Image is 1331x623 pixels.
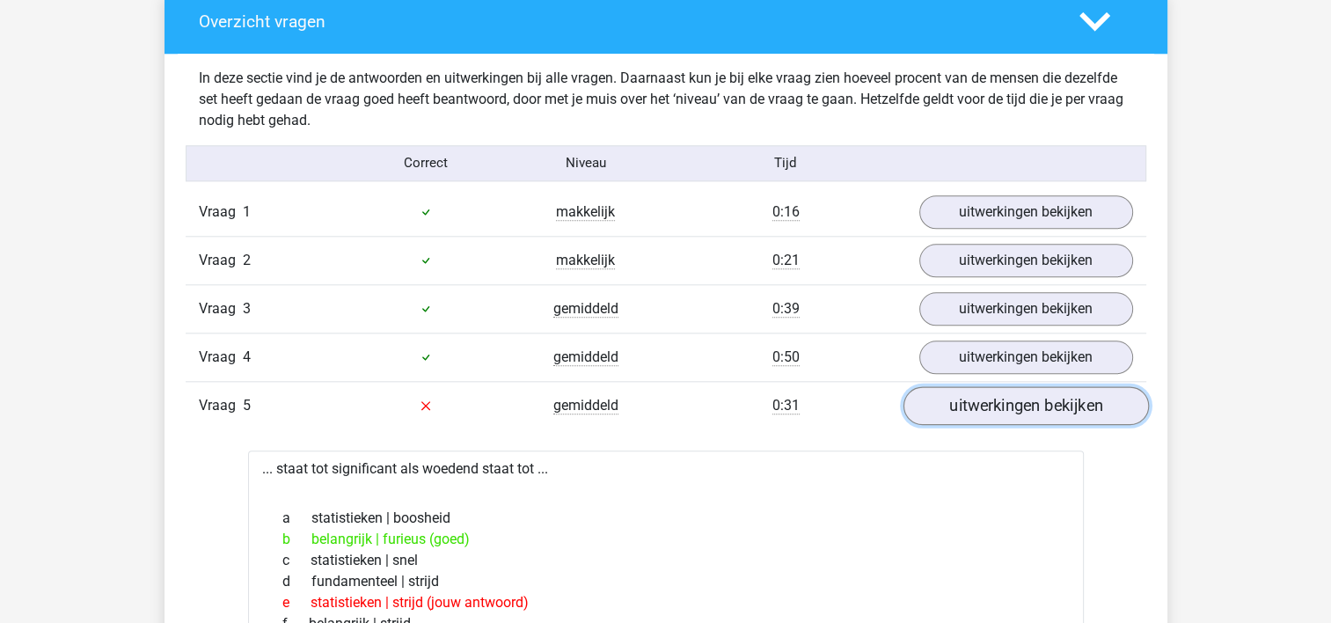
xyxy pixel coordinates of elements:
[556,252,615,269] span: makkelijk
[199,395,243,416] span: Vraag
[772,348,800,366] span: 0:50
[269,571,1063,592] div: fundamenteel | strijd
[903,386,1148,425] a: uitwerkingen bekijken
[346,153,506,173] div: Correct
[772,203,800,221] span: 0:16
[269,508,1063,529] div: statistieken | boosheid
[269,592,1063,613] div: statistieken | strijd (jouw antwoord)
[269,550,1063,571] div: statistieken | snel
[243,397,251,414] span: 5
[919,195,1133,229] a: uitwerkingen bekijken
[199,11,1053,32] h4: Overzicht vragen
[243,300,251,317] span: 3
[506,153,666,173] div: Niveau
[199,202,243,223] span: Vraag
[772,252,800,269] span: 0:21
[772,397,800,414] span: 0:31
[243,203,251,220] span: 1
[199,298,243,319] span: Vraag
[282,529,311,550] span: b
[282,571,311,592] span: d
[553,348,618,366] span: gemiddeld
[282,508,311,529] span: a
[772,300,800,318] span: 0:39
[665,153,905,173] div: Tijd
[186,68,1146,131] div: In deze sectie vind je de antwoorden en uitwerkingen bij alle vragen. Daarnaast kun je bij elke v...
[199,250,243,271] span: Vraag
[919,341,1133,374] a: uitwerkingen bekijken
[282,592,311,613] span: e
[269,529,1063,550] div: belangrijk | furieus (goed)
[919,292,1133,326] a: uitwerkingen bekijken
[919,244,1133,277] a: uitwerkingen bekijken
[553,397,618,414] span: gemiddeld
[282,550,311,571] span: c
[553,300,618,318] span: gemiddeld
[556,203,615,221] span: makkelijk
[243,348,251,365] span: 4
[199,347,243,368] span: Vraag
[243,252,251,268] span: 2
